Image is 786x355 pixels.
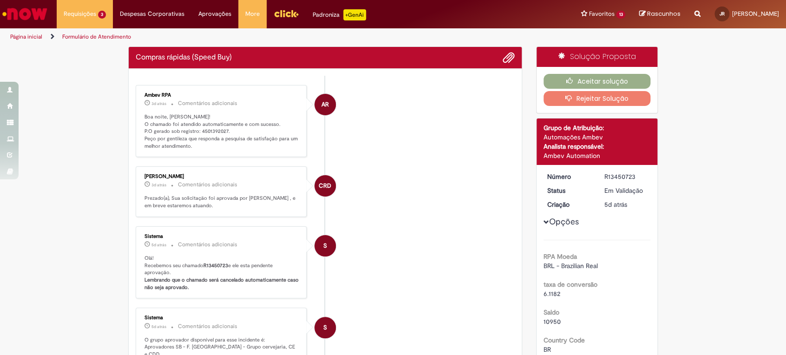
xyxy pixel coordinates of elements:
[616,11,625,19] span: 13
[604,200,627,209] span: 5d atrás
[639,10,681,19] a: Rascunhos
[144,276,300,291] b: Lembrando que o chamado será cancelado automaticamente caso não seja aprovado.
[178,241,237,249] small: Comentários adicionais
[544,289,560,298] span: 6.1182
[136,53,232,62] h2: Compras rápidas (Speed Buy) Histórico de tíquete
[178,181,237,189] small: Comentários adicionais
[178,322,237,330] small: Comentários adicionais
[343,9,366,20] p: +GenAi
[589,9,614,19] span: Favoritos
[321,93,329,116] span: AR
[144,315,299,321] div: Sistema
[544,123,651,132] div: Grupo de Atribuição:
[544,345,551,354] span: BR
[720,11,725,17] span: JR
[323,235,327,257] span: S
[314,94,336,115] div: Ambev RPA
[604,200,647,209] div: 27/08/2025 08:27:21
[203,262,228,269] b: R13450723
[540,172,597,181] dt: Número
[604,200,627,209] time: 27/08/2025 08:27:21
[151,182,166,188] span: 3d atrás
[144,113,299,150] p: Boa noite, [PERSON_NAME]! O chamado foi atendido automaticamente e com sucesso. P.O gerado sob re...
[151,324,166,329] span: 5d atrás
[64,9,96,19] span: Requisições
[544,317,561,326] span: 10950
[313,9,366,20] div: Padroniza
[151,182,166,188] time: 29/08/2025 16:59:47
[544,151,651,160] div: Ambev Automation
[98,11,106,19] span: 3
[1,5,49,23] img: ServiceNow
[544,74,651,89] button: Aceitar solução
[732,10,779,18] span: [PERSON_NAME]
[647,9,681,18] span: Rascunhos
[503,52,515,64] button: Adicionar anexos
[544,336,585,344] b: Country Code
[537,47,658,67] div: Solução Proposta
[144,255,299,291] p: Olá! Recebemos seu chamado e ele esta pendente aprovação.
[314,235,336,256] div: System
[178,99,237,107] small: Comentários adicionais
[274,7,299,20] img: click_logo_yellow_360x200.png
[540,200,597,209] dt: Criação
[314,317,336,338] div: System
[604,172,647,181] div: R13450723
[544,91,651,106] button: Rejeitar Solução
[319,175,331,197] span: CRD
[544,262,598,270] span: BRL - Brazilian Real
[62,33,131,40] a: Formulário de Atendimento
[544,308,559,316] b: Saldo
[151,101,166,106] time: 29/08/2025 21:01:20
[323,316,327,339] span: S
[151,242,166,248] span: 5d atrás
[151,101,166,106] span: 3d atrás
[544,252,577,261] b: RPA Moeda
[151,324,166,329] time: 27/08/2025 08:27:29
[544,142,651,151] div: Analista responsável:
[120,9,184,19] span: Despesas Corporativas
[144,234,299,239] div: Sistema
[245,9,260,19] span: More
[144,195,299,209] p: Prezado(a), Sua solicitação foi aprovada por [PERSON_NAME] , e em breve estaremos atuando.
[544,132,651,142] div: Automações Ambev
[10,33,42,40] a: Página inicial
[151,242,166,248] time: 27/08/2025 08:27:33
[144,174,299,179] div: [PERSON_NAME]
[540,186,597,195] dt: Status
[7,28,517,46] ul: Trilhas de página
[144,92,299,98] div: Ambev RPA
[314,175,336,197] div: Carlos Roberto Da Silva Bandeira
[604,186,647,195] div: Em Validação
[544,280,597,289] b: taxa de conversão
[198,9,231,19] span: Aprovações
